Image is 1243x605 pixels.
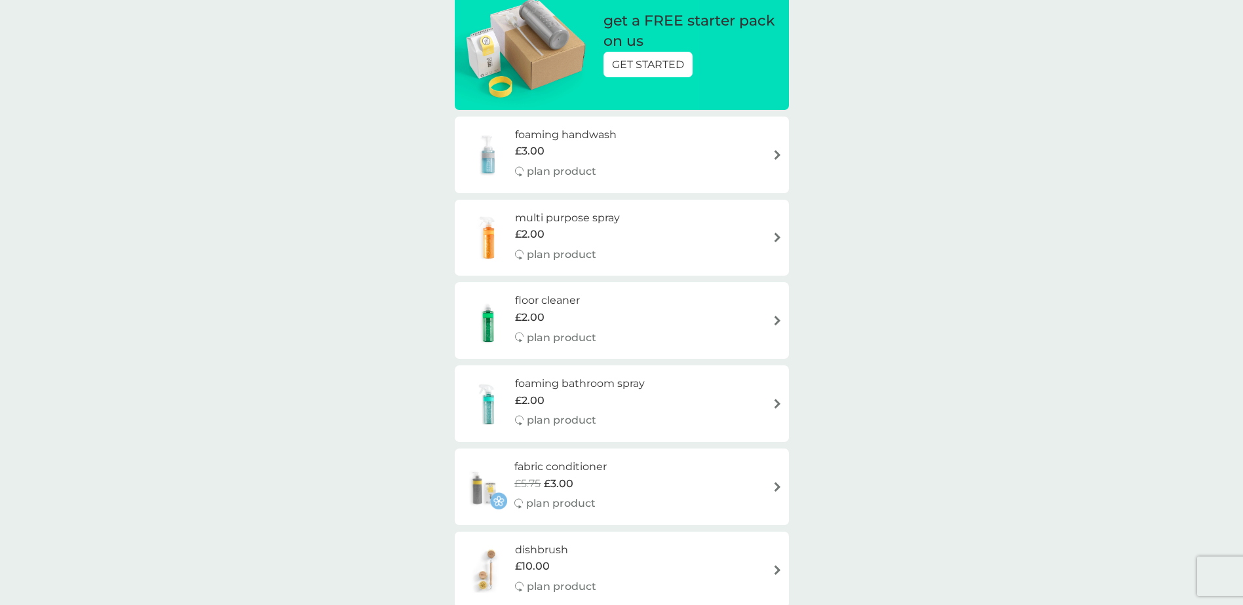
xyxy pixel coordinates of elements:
img: arrow right [773,232,782,242]
span: £3.00 [544,475,573,492]
span: £2.00 [515,309,545,326]
h6: multi purpose spray [515,210,620,227]
h6: floor cleaner [515,292,596,309]
h6: foaming handwash [515,126,617,143]
p: plan product [527,163,596,180]
img: floor cleaner [461,298,515,344]
span: £2.00 [515,392,545,409]
img: fabric conditioner [461,464,507,509]
h6: fabric conditioner [514,458,607,475]
span: £10.00 [515,558,550,575]
img: arrow right [773,482,782,492]
h6: foaming bathroom spray [515,375,645,392]
img: multi purpose spray [461,215,515,261]
span: £5.75 [514,475,541,492]
img: arrow right [773,316,782,325]
p: plan product [526,495,596,512]
span: £2.00 [515,226,545,243]
span: £3.00 [515,143,545,160]
img: arrow right [773,565,782,575]
p: plan product [527,246,596,263]
img: foaming handwash [461,132,515,177]
img: arrow right [773,150,782,160]
img: dishbrush [461,547,515,593]
p: plan product [527,578,596,595]
img: arrow right [773,399,782,409]
p: get a FREE starter pack on us [603,11,776,52]
p: GET STARTED [612,56,684,73]
h6: dishbrush [515,541,596,559]
p: plan product [527,412,596,429]
p: plan product [527,329,596,346]
img: foaming bathroom spray [461,381,515,427]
